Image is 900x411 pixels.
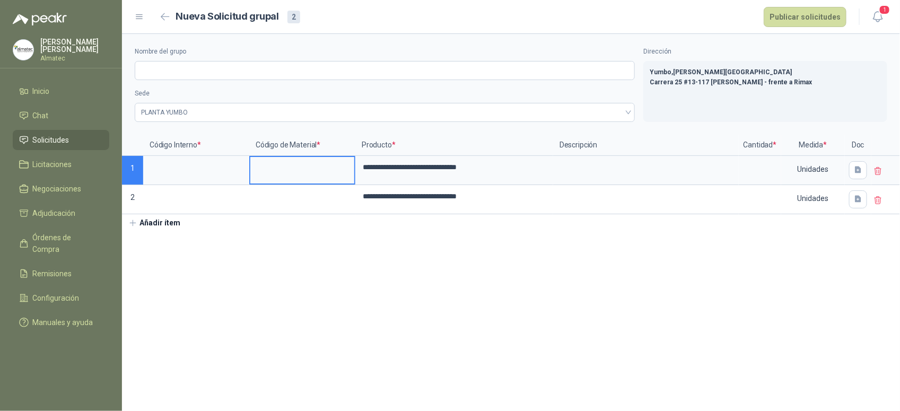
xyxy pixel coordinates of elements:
span: 1 [879,5,890,15]
label: Sede [135,89,635,99]
h2: Nueva Solicitud grupal [176,9,279,24]
a: Remisiones [13,264,109,284]
p: Descripción [553,135,739,156]
span: PLANTA YUMBO [141,104,628,120]
img: Logo peakr [13,13,67,25]
span: Remisiones [33,268,72,279]
span: Inicio [33,85,50,97]
span: Configuración [33,292,80,304]
span: Manuales y ayuda [33,317,93,328]
a: Adjudicación [13,203,109,223]
p: [PERSON_NAME] [PERSON_NAME] [40,38,109,53]
p: Doc [845,135,871,156]
span: Licitaciones [33,159,72,170]
a: Licitaciones [13,154,109,174]
span: Órdenes de Compra [33,232,99,255]
span: Adjudicación [33,207,76,219]
label: Dirección [643,47,887,57]
p: Almatec [40,55,109,62]
button: 1 [868,7,887,27]
div: 2 [287,11,300,23]
p: Medida [781,135,845,156]
img: Company Logo [13,40,33,60]
a: Configuración [13,288,109,308]
p: Producto [355,135,553,156]
p: Cantidad [739,135,781,156]
span: Negociaciones [33,183,82,195]
p: Código Interno [143,135,249,156]
a: Inicio [13,81,109,101]
a: Solicitudes [13,130,109,150]
a: Chat [13,106,109,126]
button: Añadir ítem [122,214,187,232]
span: Solicitudes [33,134,69,146]
div: Unidades [782,186,844,211]
a: Manuales y ayuda [13,312,109,333]
button: Publicar solicitudes [764,7,846,27]
a: Negociaciones [13,179,109,199]
p: Yumbo , [PERSON_NAME][GEOGRAPHIC_DATA] [650,67,881,77]
p: Carrera 25 #13-117 [PERSON_NAME] - frente a Rimax [650,77,881,88]
span: Chat [33,110,49,121]
p: Código de Material [249,135,355,156]
label: Nombre del grupo [135,47,635,57]
p: 1 [122,156,143,185]
a: Órdenes de Compra [13,228,109,259]
div: Unidades [782,157,844,181]
p: 2 [122,185,143,214]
